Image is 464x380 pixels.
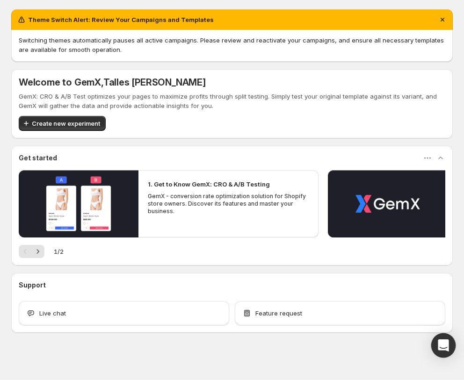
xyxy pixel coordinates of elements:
p: GemX: CRO & A/B Test optimizes your pages to maximize profits through split testing. Simply test ... [19,92,445,110]
span: , Talles [PERSON_NAME] [101,77,206,88]
button: Play video [19,170,138,237]
h2: 1. Get to Know GemX: CRO & A/B Testing [148,179,270,189]
p: GemX - conversion rate optimization solution for Shopify store owners. Discover its features and ... [148,193,309,215]
span: Switching themes automatically pauses all active campaigns. Please review and reactivate your cam... [19,36,444,53]
button: Play video [328,170,448,237]
button: Dismiss notification [436,13,449,26]
span: Create new experiment [32,119,100,128]
h5: Welcome to GemX [19,77,445,88]
span: Feature request [255,308,302,318]
span: Live chat [39,308,66,318]
h2: Theme Switch Alert: Review Your Campaigns and Templates [28,15,214,24]
span: 1 / 2 [54,247,64,256]
h3: Support [19,280,46,290]
h3: Get started [19,153,57,163]
div: Open Intercom Messenger [431,333,456,358]
button: Next [31,245,44,258]
nav: Pagination [19,245,44,258]
button: Create new experiment [19,116,106,131]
